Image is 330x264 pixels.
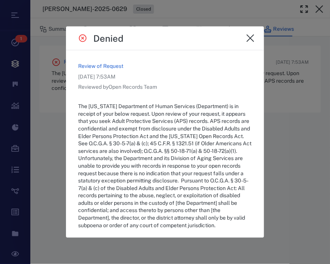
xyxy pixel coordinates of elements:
[78,178,248,229] span: Pursuant to O.C.G.A. § 30-5-7(a) & (c) of the Disabled Adults and Elder Persons Protection Act: A...
[243,31,258,46] button: close
[93,33,123,44] h4: Denied
[78,83,252,91] p: Reviewed by Open Records Team
[78,103,252,229] p: The [US_STATE] Department of Human Services (Department) is in receipt of your below request. Upo...
[17,5,33,12] span: Help
[78,73,252,81] p: [DATE] 7:53AM
[78,63,123,69] a: Review of Request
